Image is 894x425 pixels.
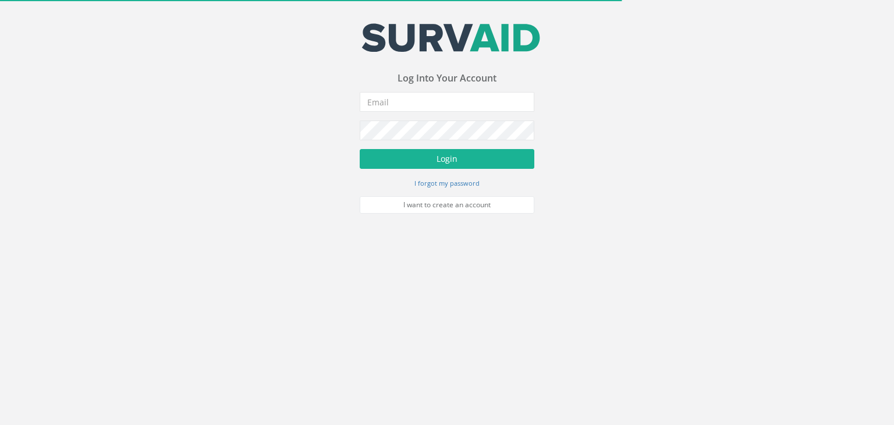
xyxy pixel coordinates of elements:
a: I forgot my password [414,178,480,188]
button: Login [360,149,534,169]
small: I forgot my password [414,179,480,187]
h3: Log Into Your Account [360,73,534,84]
input: Email [360,92,534,112]
a: I want to create an account [360,196,534,214]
